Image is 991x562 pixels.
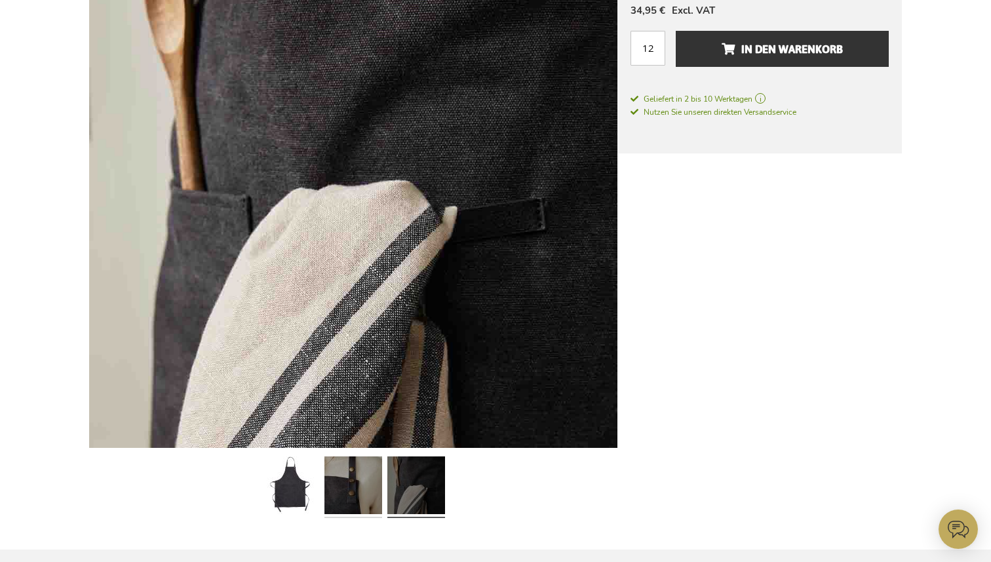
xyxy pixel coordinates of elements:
span: Nutzen Sie unseren direkten Versandservice [631,107,796,117]
iframe: belco-activator-frame [939,510,978,549]
a: Nutzen Sie unseren direkten Versandservice [631,105,796,118]
a: Tome GRS Recycled Canvas Apron - Black [262,451,319,523]
a: Tome GRS Recycled Canvas Apron - Black [324,451,382,523]
span: 34,95 € [631,4,665,17]
input: Menge [631,31,665,66]
a: Geliefert in 2 bis 10 Werktagen [631,93,889,105]
button: In den Warenkorb [676,31,889,67]
a: Tome GRS Recycled Canvas Apron - Black [387,451,445,523]
span: Excl. VAT [672,4,715,17]
span: In den Warenkorb [722,39,843,60]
